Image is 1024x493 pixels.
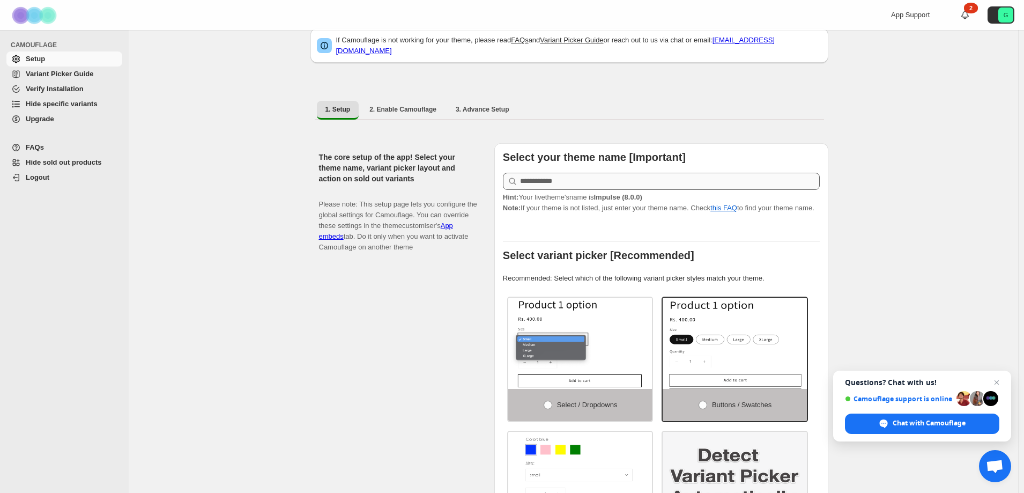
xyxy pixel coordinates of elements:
[6,82,122,97] a: Verify Installation
[503,192,820,214] p: If your theme is not listed, just enter your theme name. Check to find your theme name.
[508,298,652,389] img: Select / Dropdowns
[6,140,122,155] a: FAQs
[845,414,999,434] div: Chat with Camouflage
[6,112,122,127] a: Upgrade
[11,41,123,49] span: CAMOUFLAGE
[593,193,642,201] strong: Impulse (8.0.0)
[979,450,1011,482] div: Open chat
[26,173,49,181] span: Logout
[503,273,820,284] p: Recommended: Select which of the following variant picker styles match your theme.
[319,152,477,184] h2: The core setup of the app! Select your theme name, variant picker layout and action on sold out v...
[503,193,642,201] span: Your live theme's name is
[990,376,1003,389] span: Close chat
[503,193,519,201] strong: Hint:
[988,6,1014,24] button: Avatar with initials G
[26,100,98,108] span: Hide specific variants
[6,67,122,82] a: Variant Picker Guide
[557,401,618,409] span: Select / Dropdowns
[960,10,970,20] a: 2
[456,105,509,114] span: 3. Advance Setup
[9,1,62,30] img: Camouflage
[891,11,930,19] span: App Support
[325,105,351,114] span: 1. Setup
[540,36,603,44] a: Variant Picker Guide
[26,158,102,166] span: Hide sold out products
[26,143,44,151] span: FAQs
[712,401,771,409] span: Buttons / Swatches
[663,298,807,389] img: Buttons / Swatches
[998,8,1013,23] span: Avatar with initials G
[6,155,122,170] a: Hide sold out products
[26,115,54,123] span: Upgrade
[26,85,84,93] span: Verify Installation
[1004,12,1008,18] text: G
[893,418,966,428] span: Chat with Camouflage
[964,3,978,13] div: 2
[503,249,694,261] b: Select variant picker [Recommended]
[26,70,93,78] span: Variant Picker Guide
[319,188,477,253] p: Please note: This setup page lets you configure the global settings for Camouflage. You can overr...
[369,105,436,114] span: 2. Enable Camouflage
[503,151,686,163] b: Select your theme name [Important]
[845,378,999,387] span: Questions? Chat with us!
[26,55,45,63] span: Setup
[6,97,122,112] a: Hide specific variants
[503,204,521,212] strong: Note:
[710,204,737,212] a: this FAQ
[6,51,122,67] a: Setup
[845,395,953,403] span: Camouflage support is online
[336,35,822,56] p: If Camouflage is not working for your theme, please read and or reach out to us via chat or email:
[511,36,529,44] a: FAQs
[6,170,122,185] a: Logout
